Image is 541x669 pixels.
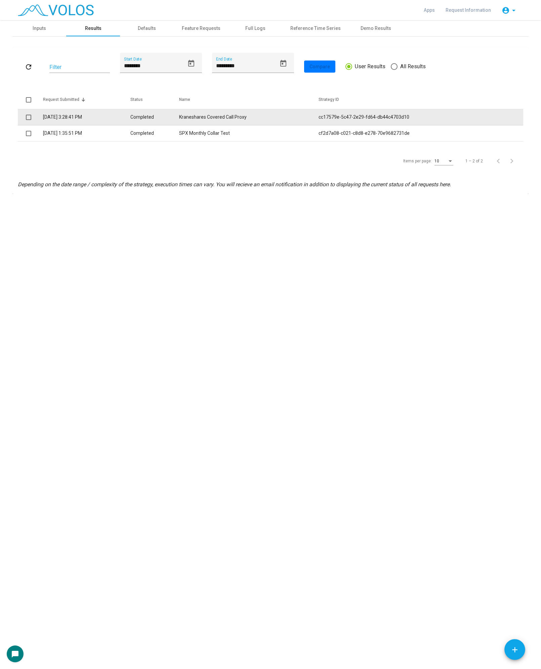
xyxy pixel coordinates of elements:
a: Apps [418,4,440,16]
button: Previous page [494,154,507,168]
div: Request Submitted [43,96,130,103]
div: Feature Requests [182,25,220,32]
span: User Results [352,63,385,71]
div: Inputs [33,25,46,32]
div: Request Submitted [43,96,79,103]
td: Completed [130,109,179,125]
div: Name [179,96,319,103]
mat-icon: account_circle [502,6,510,14]
span: Apps [424,7,435,13]
td: Completed [130,125,179,142]
div: Reference Time Series [290,25,341,32]
a: Request Information [440,4,496,16]
div: Demo Results [361,25,391,32]
button: Add icon [504,639,525,660]
mat-icon: refresh [25,63,33,71]
div: Results [85,25,101,32]
div: Strategy ID [319,96,515,103]
td: [DATE] 3:28:41 PM [43,109,130,125]
div: Full Logs [245,25,265,32]
span: All Results [398,63,426,71]
mat-icon: chat_bubble [11,650,19,658]
button: Open calendar [277,57,290,70]
mat-icon: add [510,645,519,654]
div: 1 – 2 of 2 [465,158,483,164]
div: Items per page: [403,158,432,164]
button: Compare [304,61,335,73]
div: Name [179,96,190,103]
i: Depending on the date range / complexity of the strategy, execution times can vary. You will reci... [18,181,451,188]
td: Kraneshares Covered Call Proxy [179,109,319,125]
td: cc17579e-5c47-2e29-fd64-db44c4703d10 [319,109,523,125]
button: Next page [507,154,521,168]
div: Status [130,96,143,103]
div: Strategy ID [319,96,339,103]
span: Compare [309,64,330,69]
mat-icon: arrow_drop_down [510,6,518,14]
div: Status [130,96,179,103]
span: Request Information [446,7,491,13]
span: 10 [434,159,439,163]
button: Open calendar [184,57,198,70]
td: [DATE] 1:35:51 PM [43,125,130,142]
td: cf2d7a08-c021-c8d8-e278-70e9682731de [319,125,523,142]
mat-select: Items per page: [434,159,453,164]
div: Defaults [138,25,156,32]
td: SPX Monthly Collar Test [179,125,319,142]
